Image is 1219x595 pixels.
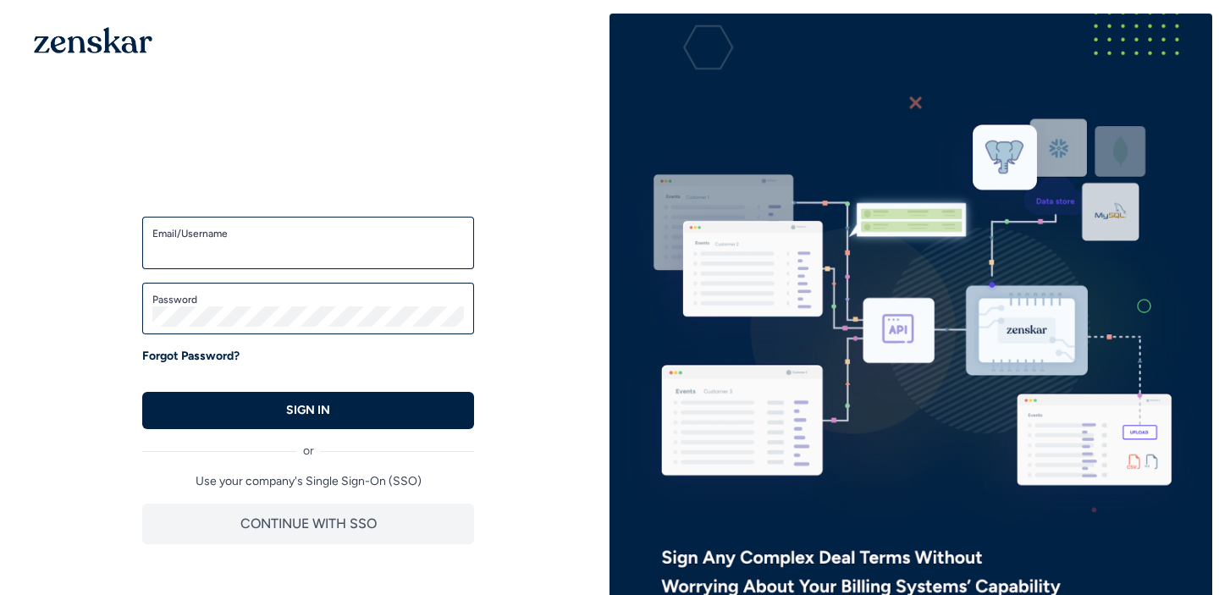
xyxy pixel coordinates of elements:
label: Password [152,293,464,306]
button: SIGN IN [142,392,474,429]
img: 1OGAJ2xQqyY4LXKgY66KYq0eOWRCkrZdAb3gUhuVAqdWPZE9SRJmCz+oDMSn4zDLXe31Ii730ItAGKgCKgCCgCikA4Av8PJUP... [34,27,152,53]
div: or [142,429,474,460]
p: Use your company's Single Sign-On (SSO) [142,473,474,490]
button: CONTINUE WITH SSO [142,504,474,544]
p: SIGN IN [286,402,330,419]
label: Email/Username [152,227,464,240]
a: Forgot Password? [142,348,240,365]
